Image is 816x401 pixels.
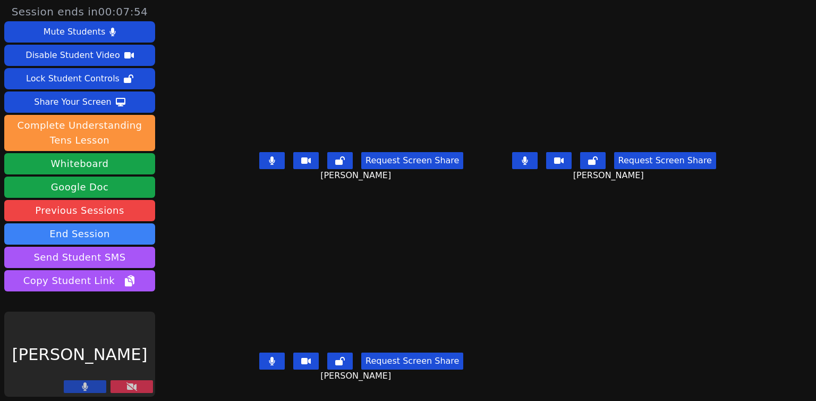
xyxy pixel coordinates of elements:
[4,45,155,66] button: Disable Student Video
[23,273,136,288] span: Copy Student Link
[4,247,155,268] button: Send Student SMS
[12,4,148,19] span: Session ends in
[4,270,155,291] button: Copy Student Link
[4,177,155,198] a: Google Doc
[4,312,155,397] div: [PERSON_NAME]
[320,370,394,382] span: [PERSON_NAME]
[361,152,463,169] button: Request Screen Share
[4,200,155,221] a: Previous Sessions
[44,23,105,40] div: Mute Students
[573,169,647,182] span: [PERSON_NAME]
[34,94,112,111] div: Share Your Screen
[4,91,155,113] button: Share Your Screen
[4,153,155,174] button: Whiteboard
[25,47,120,64] div: Disable Student Video
[614,152,716,169] button: Request Screen Share
[4,68,155,89] button: Lock Student Controls
[26,70,120,87] div: Lock Student Controls
[320,169,394,182] span: [PERSON_NAME]
[361,353,463,370] button: Request Screen Share
[98,5,148,18] time: 00:07:54
[4,115,155,151] button: Complete Understanding Tens Lesson
[4,21,155,43] button: Mute Students
[4,223,155,245] button: End Session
